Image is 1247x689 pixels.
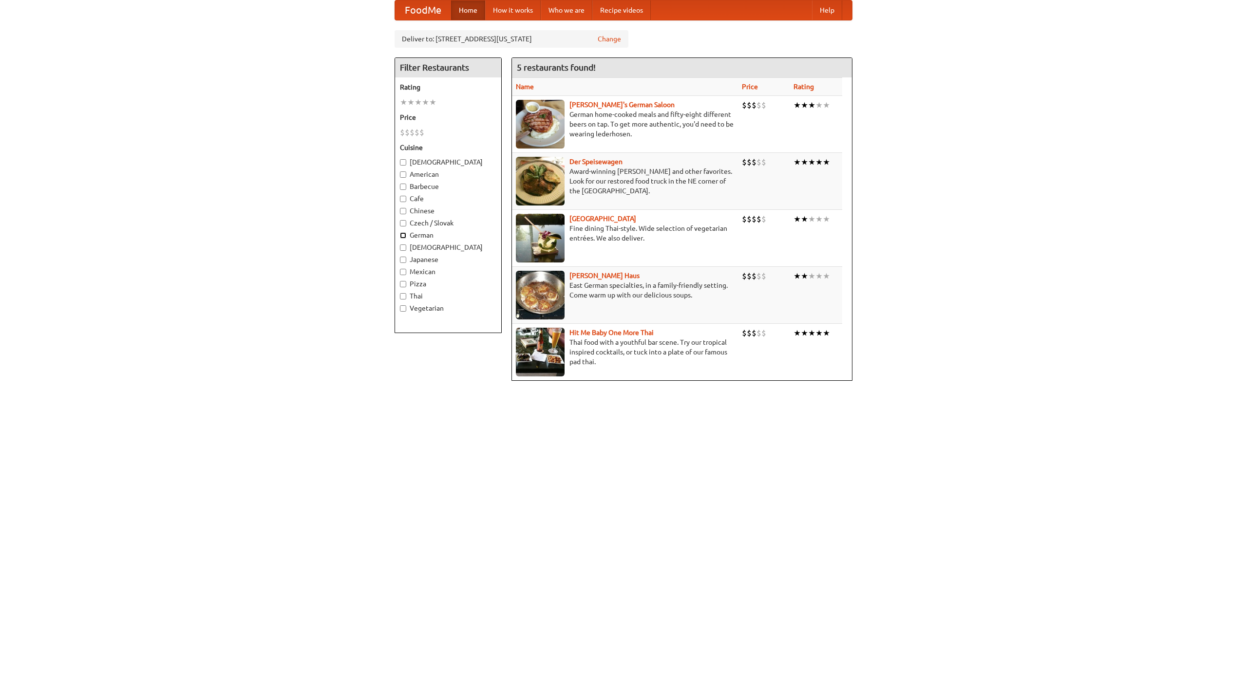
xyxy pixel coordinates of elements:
p: Fine dining Thai-style. Wide selection of vegetarian entrées. We also deliver. [516,223,734,243]
li: $ [400,127,405,138]
li: ★ [823,214,830,224]
label: Japanese [400,255,496,264]
label: Cafe [400,194,496,204]
li: $ [752,328,756,338]
label: Vegetarian [400,303,496,313]
li: ★ [400,97,407,108]
li: $ [742,157,747,168]
ng-pluralize: 5 restaurants found! [517,63,596,72]
li: $ [410,127,415,138]
li: ★ [815,271,823,281]
li: ★ [815,157,823,168]
input: German [400,232,406,239]
img: kohlhaus.jpg [516,271,565,319]
li: ★ [407,97,415,108]
input: Czech / Slovak [400,220,406,226]
a: Price [742,83,758,91]
h5: Cuisine [400,143,496,152]
input: [DEMOGRAPHIC_DATA] [400,159,406,166]
li: ★ [808,328,815,338]
a: FoodMe [395,0,451,20]
input: American [400,171,406,178]
label: American [400,169,496,179]
li: $ [747,271,752,281]
li: $ [752,271,756,281]
li: ★ [794,271,801,281]
a: [GEOGRAPHIC_DATA] [569,215,636,223]
h5: Rating [400,82,496,92]
a: Hit Me Baby One More Thai [569,329,654,336]
li: ★ [815,328,823,338]
label: Barbecue [400,182,496,191]
b: [PERSON_NAME] Haus [569,272,640,279]
li: ★ [808,100,815,111]
li: ★ [801,157,808,168]
input: Thai [400,293,406,299]
li: $ [747,100,752,111]
a: [PERSON_NAME]'s German Saloon [569,101,675,109]
li: $ [747,328,752,338]
li: ★ [815,214,823,224]
li: ★ [794,214,801,224]
p: East German specialties, in a family-friendly setting. Come warm up with our delicious soups. [516,280,734,300]
li: $ [752,100,756,111]
li: ★ [808,214,815,224]
input: Barbecue [400,184,406,190]
li: ★ [808,157,815,168]
li: ★ [801,328,808,338]
img: esthers.jpg [516,100,565,149]
div: Deliver to: [STREET_ADDRESS][US_STATE] [395,30,628,48]
li: $ [761,328,766,338]
li: $ [761,157,766,168]
img: satay.jpg [516,214,565,262]
a: How it works [485,0,541,20]
li: $ [756,214,761,224]
li: $ [761,271,766,281]
label: German [400,230,496,240]
a: Help [812,0,842,20]
a: Name [516,83,534,91]
input: Vegetarian [400,305,406,312]
li: $ [415,127,419,138]
label: Mexican [400,267,496,277]
a: Who we are [541,0,592,20]
li: ★ [794,100,801,111]
a: Home [451,0,485,20]
li: $ [761,100,766,111]
label: Czech / Slovak [400,218,496,228]
li: $ [752,157,756,168]
li: ★ [801,214,808,224]
input: Chinese [400,208,406,214]
li: $ [756,157,761,168]
li: $ [742,214,747,224]
li: $ [756,328,761,338]
li: ★ [801,271,808,281]
input: Pizza [400,281,406,287]
li: $ [752,214,756,224]
img: speisewagen.jpg [516,157,565,205]
a: Der Speisewagen [569,158,623,166]
label: [DEMOGRAPHIC_DATA] [400,242,496,252]
li: ★ [415,97,422,108]
li: $ [756,100,761,111]
li: $ [747,157,752,168]
li: ★ [823,100,830,111]
a: Change [598,34,621,44]
label: Thai [400,291,496,301]
li: $ [756,271,761,281]
li: ★ [808,271,815,281]
li: ★ [422,97,429,108]
h5: Price [400,112,496,122]
a: Recipe videos [592,0,651,20]
li: ★ [794,328,801,338]
li: $ [761,214,766,224]
label: Chinese [400,206,496,216]
li: ★ [429,97,436,108]
p: German home-cooked meals and fifty-eight different beers on tap. To get more authentic, you'd nee... [516,110,734,139]
li: $ [419,127,424,138]
li: ★ [823,271,830,281]
label: Pizza [400,279,496,289]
